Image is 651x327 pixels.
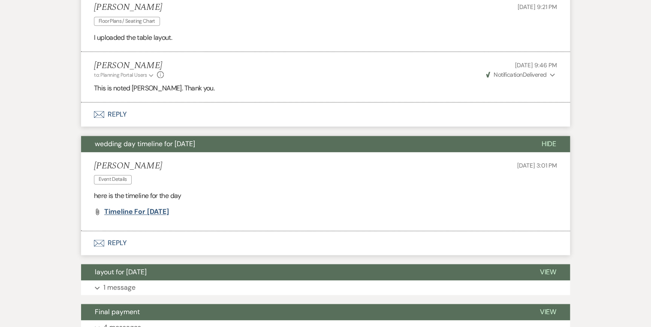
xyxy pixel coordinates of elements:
span: Final payment [95,307,140,316]
span: to: Planning Portal Users [94,72,147,78]
button: Reply [81,231,570,255]
span: Hide [541,139,556,148]
p: here is the timeline for the day [94,190,557,201]
h5: [PERSON_NAME] [94,60,164,71]
h5: [PERSON_NAME] [94,2,164,13]
span: [DATE] 9:21 PM [518,3,557,11]
span: Timeline for [DATE] [104,207,169,216]
h5: [PERSON_NAME] [94,161,162,171]
button: to: Planning Portal Users [94,71,155,79]
span: wedding day timeline for [DATE] [95,139,195,148]
span: View [539,267,556,276]
a: Timeline for [DATE] [104,208,169,215]
span: layout for [DATE] [95,267,147,276]
p: 1 message [103,282,136,293]
span: Delivered [486,71,547,78]
span: View [539,307,556,316]
button: 1 message [81,280,570,295]
button: View [526,304,570,320]
button: NotificationDelivered [485,70,557,79]
span: [DATE] 3:01 PM [517,162,557,169]
span: Event Details [94,175,132,184]
button: View [526,264,570,280]
span: [DATE] 9:46 PM [515,61,557,69]
button: Hide [527,136,570,152]
span: Floor Plans / Seating Chart [94,17,160,26]
button: layout for [DATE] [81,264,526,280]
p: I uploaded the table layout. [94,32,557,43]
p: This is noted [PERSON_NAME]. Thank you. [94,83,557,94]
button: Final payment [81,304,526,320]
span: Notification [494,71,522,78]
button: wedding day timeline for [DATE] [81,136,527,152]
button: Reply [81,102,570,126]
